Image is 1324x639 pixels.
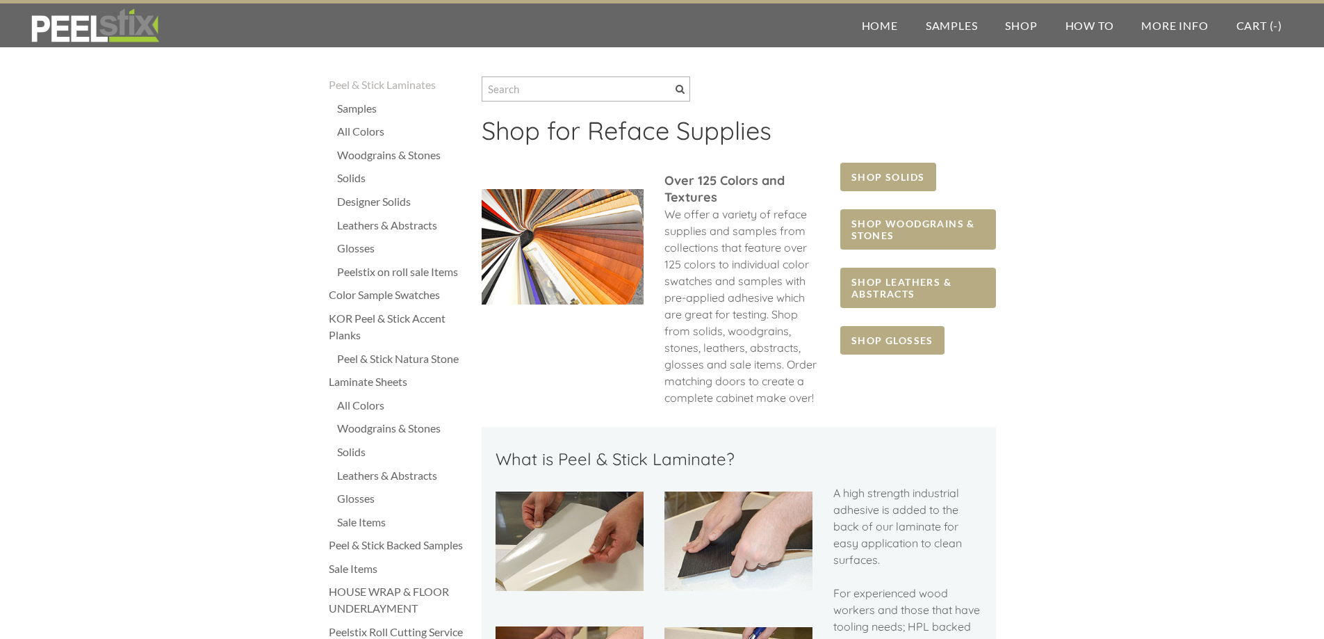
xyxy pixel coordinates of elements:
[329,560,468,577] a: Sale Items
[482,115,996,156] h2: ​Shop for Reface Supplies
[329,373,468,390] a: Laminate Sheets
[676,85,685,94] span: Search
[28,8,162,43] img: REFACE SUPPLIES
[337,397,468,414] a: All Colors
[991,3,1051,47] a: Shop
[840,326,945,355] a: SHOP GLOSSES
[840,163,935,191] a: SHOP SOLIDS
[337,193,468,210] a: Designer Solids
[1052,3,1128,47] a: How To
[337,240,468,257] a: Glosses
[337,217,468,234] a: Leathers & Abstracts
[664,207,817,405] span: We offer a variety of reface supplies and samples from collections that feature over 125 colors t...
[337,467,468,484] a: Leathers & Abstracts
[329,310,468,343] a: KOR Peel & Stick Accent Planks
[496,492,644,590] img: Picture
[1223,3,1296,47] a: Cart (-)
[496,448,735,469] font: What is Peel & Stick Laminate?
[482,189,644,305] img: Picture
[329,583,468,617] a: HOUSE WRAP & FLOOR UNDERLAYMENT
[337,514,468,531] a: Sale Items
[664,492,812,590] img: Picture
[337,264,468,280] a: Peelstix on roll sale Items
[482,76,690,102] input: Search
[664,172,785,205] font: ​Over 125 Colors and Textures
[329,537,468,553] a: Peel & Stick Backed Samples
[1273,19,1278,32] span: -
[337,123,468,140] a: All Colors
[1127,3,1222,47] a: More Info
[329,286,468,303] a: Color Sample Swatches
[337,170,468,186] a: Solids
[912,3,992,47] a: Samples
[848,3,912,47] a: Home
[337,100,468,117] a: Samples
[337,490,468,507] a: Glosses
[337,444,468,460] a: Solids
[329,76,468,93] a: Peel & Stick Laminates
[337,420,468,437] a: Woodgrains & Stones
[337,350,468,367] a: Peel & Stick Natura Stone
[840,268,995,308] a: SHOP LEATHERS & ABSTRACTS
[840,209,995,250] a: SHOP WOODGRAINS & STONES
[337,147,468,163] a: Woodgrains & Stones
